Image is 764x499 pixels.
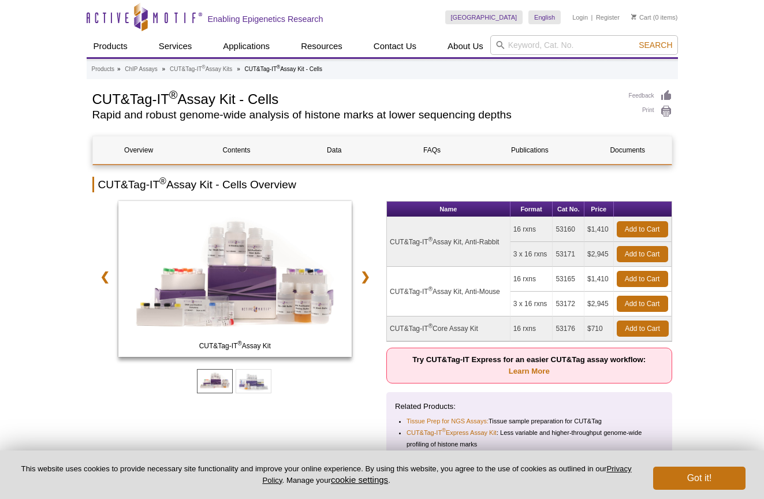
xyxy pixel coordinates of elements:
td: 53176 [553,316,584,341]
a: CUT&Tag-IT Assay Kit [118,201,352,360]
h2: Rapid and robust genome-wide analysis of histone marks at lower sequencing depths [92,110,617,120]
td: 53160 [553,217,584,242]
button: Search [635,40,676,50]
th: Name [387,202,510,217]
td: $2,945 [584,292,614,316]
th: Format [510,202,553,217]
a: Feedback [629,90,672,102]
a: Add to Cart [617,296,668,312]
li: » [237,66,240,72]
th: Price [584,202,614,217]
td: 16 rxns [510,267,553,292]
a: CUT&Tag-IT®Express Assay Kit [407,427,497,438]
h1: CUT&Tag-IT Assay Kit - Cells [92,90,617,107]
a: ChIP Assays [125,64,158,75]
a: ❮ [92,263,117,290]
td: 53171 [553,242,584,267]
td: 53172 [553,292,584,316]
td: 53165 [553,267,584,292]
a: Add to Cart [617,221,668,237]
a: Print [629,105,672,118]
a: Cart [631,13,651,21]
p: This website uses cookies to provide necessary site functionality and improve your online experie... [18,464,634,486]
a: Contents [191,136,282,164]
a: Resources [294,35,349,57]
button: Got it! [653,467,746,490]
img: Your Cart [631,14,636,20]
input: Keyword, Cat. No. [490,35,678,55]
sup: ® [237,340,241,347]
td: CUT&Tag-IT Assay Kit, Anti-Mouse [387,267,510,316]
sup: ® [442,428,446,434]
sup: ® [169,88,178,101]
li: (0 items) [631,10,678,24]
sup: ® [428,286,433,292]
button: cookie settings [331,475,388,485]
td: CUT&Tag-IT Core Assay Kit [387,316,510,341]
p: Related Products: [395,401,664,412]
a: Contact Us [367,35,423,57]
h2: Enabling Epigenetics Research [208,14,323,24]
a: FAQs [386,136,478,164]
a: Add to Cart [617,321,669,337]
sup: ® [428,236,433,243]
li: » [162,66,166,72]
a: Data [288,136,380,164]
a: English [528,10,561,24]
td: 16 rxns [510,316,553,341]
a: Publications [484,136,576,164]
sup: ® [277,64,280,70]
strong: Try CUT&Tag-IT Express for an easier CUT&Tag assay workflow: [412,355,646,375]
td: $1,410 [584,267,614,292]
a: Products [87,35,135,57]
li: CUT&Tag-IT Assay Kit - Cells [244,66,322,72]
a: [GEOGRAPHIC_DATA] [445,10,523,24]
td: $710 [584,316,614,341]
a: Services [152,35,199,57]
li: » [117,66,121,72]
sup: ® [428,323,433,329]
a: Register [596,13,620,21]
img: CUT&Tag-IT Assay Kit [118,201,352,357]
a: Products [92,64,114,75]
a: ❯ [353,263,378,290]
sup: ® [202,64,206,70]
a: Login [572,13,588,21]
td: 3 x 16 rxns [510,292,553,316]
td: $1,410 [584,217,614,242]
td: 16 rxns [510,217,553,242]
li: Tissue sample preparation for CUT&Tag [407,415,654,427]
li: | [591,10,593,24]
a: Documents [582,136,673,164]
sup: ® [159,176,166,186]
a: Learn More [509,367,550,375]
a: Add to Cart [617,246,668,262]
a: CUT&Tag-IT®Assay Kits [170,64,232,75]
span: Search [639,40,672,50]
a: Add to Cart [617,271,668,287]
a: Tissue Prep for NGS Assays: [407,415,489,427]
li: : Less variable and higher-throughput genome-wide profiling of histone marks [407,427,654,450]
h2: CUT&Tag-IT Assay Kit - Cells Overview [92,177,672,192]
td: $2,945 [584,242,614,267]
th: Cat No. [553,202,584,217]
a: Applications [216,35,277,57]
a: About Us [441,35,490,57]
td: CUT&Tag-IT Assay Kit, Anti-Rabbit [387,217,510,267]
td: 3 x 16 rxns [510,242,553,267]
a: Privacy Policy [262,464,631,484]
a: Overview [93,136,185,164]
span: CUT&Tag-IT Assay Kit [121,340,349,352]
